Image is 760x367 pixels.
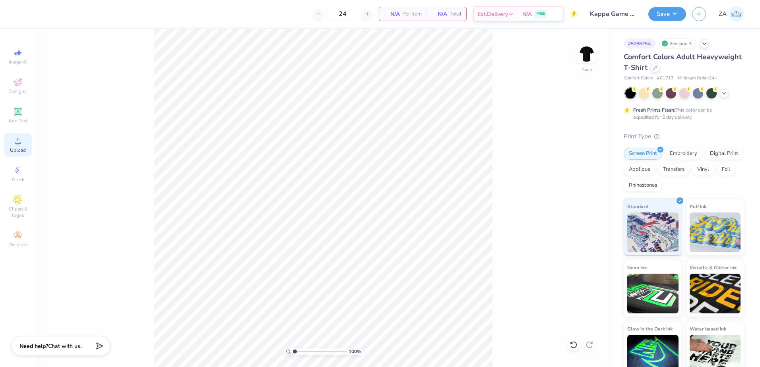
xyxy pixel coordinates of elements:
input: Untitled Design [584,6,642,22]
input: – – [327,7,358,21]
span: Clipart & logos [4,206,32,218]
img: Puff Ink [690,212,741,252]
span: Designs [9,88,27,95]
span: Standard [627,202,648,211]
span: Per Item [402,10,422,18]
span: N/A [522,10,532,18]
div: This color can be expedited for 5 day delivery. [633,106,731,121]
span: Image AI [9,59,27,65]
span: Glow in the Dark Ink [627,325,673,333]
span: # C1717 [657,75,674,82]
div: Back [582,66,592,73]
span: Minimum Order: 24 + [678,75,717,82]
span: Add Text [8,118,27,124]
span: Greek [12,176,24,183]
div: Print Type [624,132,744,141]
span: Neon Ink [627,263,647,272]
span: Metallic & Glitter Ink [690,263,737,272]
strong: Fresh Prints Flash: [633,107,675,113]
span: Water based Ink [690,325,726,333]
span: Comfort Colors [624,75,653,82]
span: Decorate [8,241,27,248]
img: Back [579,46,595,62]
div: Vinyl [692,164,714,176]
div: # 508675A [624,39,655,48]
a: ZA [719,6,744,22]
span: ZA [719,10,727,19]
img: Standard [627,212,679,252]
div: Transfers [658,164,690,176]
span: Upload [10,147,26,153]
span: Chat with us. [48,342,81,350]
div: Screen Print [624,148,662,160]
span: Total [450,10,461,18]
span: Est. Delivery [478,10,508,18]
div: Rhinestones [624,180,662,191]
span: N/A [431,10,447,18]
div: Foil [717,164,735,176]
img: Metallic & Glitter Ink [690,274,741,313]
button: Save [648,7,686,21]
div: Digital Print [705,148,743,160]
span: FREE [537,11,545,17]
img: Zuriel Alaba [729,6,744,22]
span: 100 % [349,348,361,355]
span: Puff Ink [690,202,706,211]
div: Revision 3 [659,39,696,48]
strong: Need help? [19,342,48,350]
div: Embroidery [665,148,702,160]
span: Comfort Colors Adult Heavyweight T-Shirt [624,52,742,72]
span: N/A [384,10,400,18]
div: Applique [624,164,655,176]
img: Neon Ink [627,274,679,313]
